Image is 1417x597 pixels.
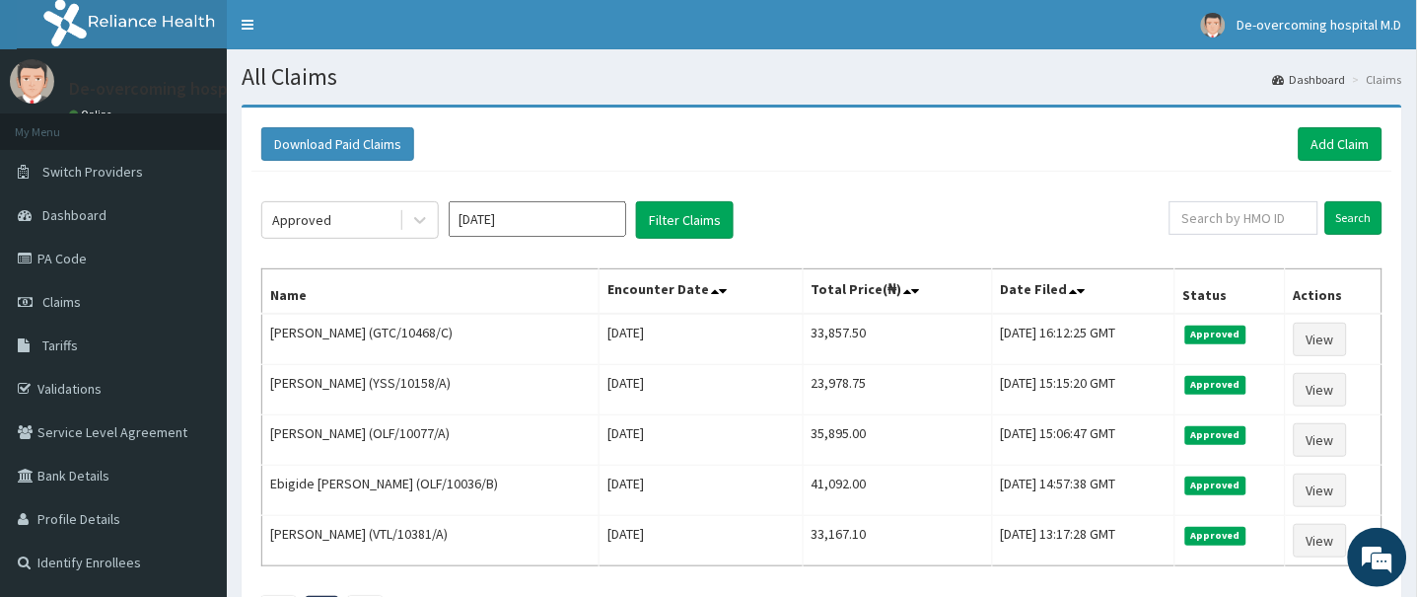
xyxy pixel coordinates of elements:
[803,415,992,466] td: 35,895.00
[42,206,106,224] span: Dashboard
[1325,201,1382,235] input: Search
[1185,477,1247,494] span: Approved
[1294,373,1347,407] a: View
[1169,201,1318,235] input: Search by HMO ID
[103,111,331,136] div: Chat with us now
[262,415,600,466] td: [PERSON_NAME] (OLF/10077/A)
[1294,423,1347,457] a: View
[992,466,1174,516] td: [DATE] 14:57:38 GMT
[1273,71,1346,88] a: Dashboard
[1185,376,1247,394] span: Approved
[992,415,1174,466] td: [DATE] 15:06:47 GMT
[636,201,734,239] button: Filter Claims
[262,365,600,415] td: [PERSON_NAME] (YSS/10158/A)
[42,293,81,311] span: Claims
[992,365,1174,415] td: [DATE] 15:15:20 GMT
[600,269,804,315] th: Encounter Date
[992,516,1174,566] td: [DATE] 13:17:28 GMT
[992,314,1174,365] td: [DATE] 16:12:25 GMT
[1294,323,1347,356] a: View
[600,365,804,415] td: [DATE]
[1201,13,1226,37] img: User Image
[803,269,992,315] th: Total Price(₦)
[1294,524,1347,558] a: View
[272,210,331,230] div: Approved
[600,415,804,466] td: [DATE]
[1238,16,1402,34] span: De-overcoming hospital M.D
[803,466,992,516] td: 41,092.00
[1174,269,1286,315] th: Status
[600,314,804,365] td: [DATE]
[262,269,600,315] th: Name
[600,516,804,566] td: [DATE]
[262,466,600,516] td: Ebigide [PERSON_NAME] (OLF/10036/B)
[114,175,272,374] span: We're online!
[803,365,992,415] td: 23,978.75
[323,10,371,57] div: Minimize live chat window
[10,59,54,104] img: User Image
[1294,474,1347,507] a: View
[992,269,1174,315] th: Date Filed
[803,314,992,365] td: 33,857.50
[42,336,78,354] span: Tariffs
[69,80,284,98] p: De-overcoming hospital M.D
[261,127,414,161] button: Download Paid Claims
[262,516,600,566] td: [PERSON_NAME] (VTL/10381/A)
[1286,269,1382,315] th: Actions
[1348,71,1402,88] li: Claims
[262,314,600,365] td: [PERSON_NAME] (GTC/10468/C)
[242,64,1402,90] h1: All Claims
[1185,527,1247,545] span: Approved
[1185,326,1247,343] span: Approved
[69,108,116,121] a: Online
[1185,426,1247,444] span: Approved
[36,99,80,148] img: d_794563401_company_1708531726252_794563401
[803,516,992,566] td: 33,167.10
[449,201,626,237] input: Select Month and Year
[600,466,804,516] td: [DATE]
[1299,127,1382,161] a: Add Claim
[10,392,376,461] textarea: Type your message and hit 'Enter'
[42,163,143,181] span: Switch Providers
